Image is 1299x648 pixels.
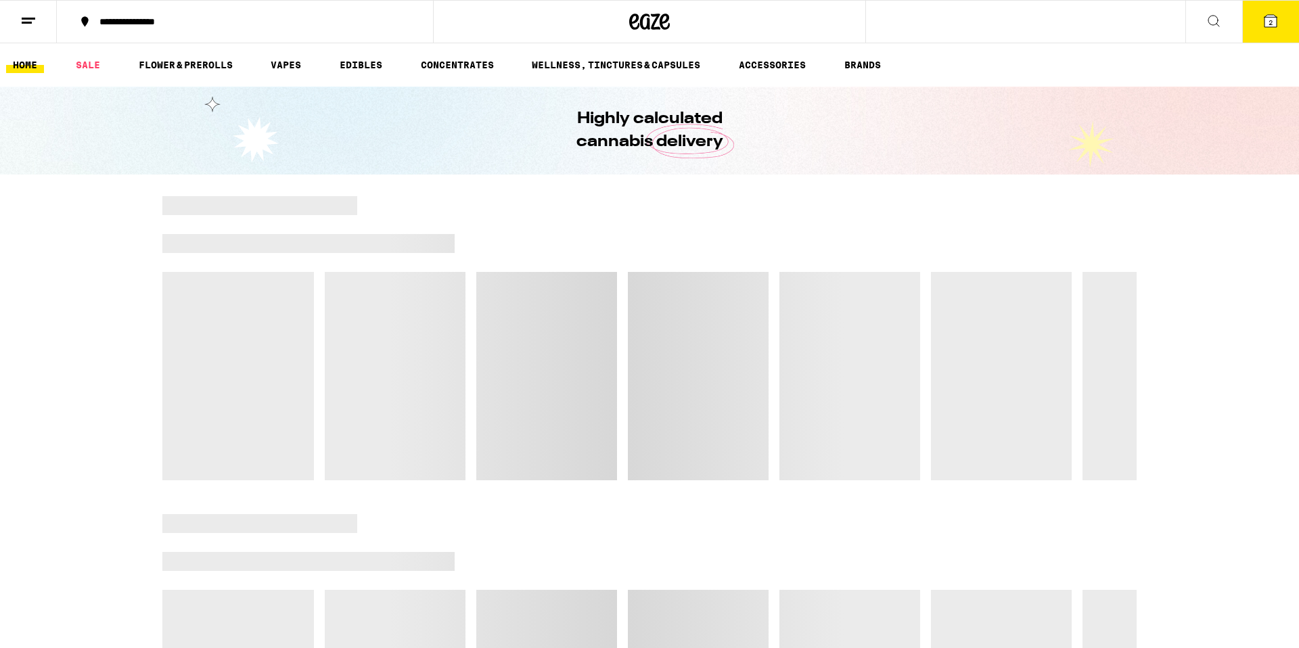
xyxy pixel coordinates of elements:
button: BRANDS [838,57,888,73]
button: 2 [1242,1,1299,43]
a: WELLNESS, TINCTURES & CAPSULES [525,57,707,73]
a: FLOWER & PREROLLS [132,57,240,73]
span: 2 [1269,18,1273,26]
a: EDIBLES [333,57,389,73]
a: ACCESSORIES [732,57,813,73]
a: SALE [69,57,107,73]
a: VAPES [264,57,308,73]
a: HOME [6,57,44,73]
h1: Highly calculated cannabis delivery [538,108,761,154]
a: CONCENTRATES [414,57,501,73]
